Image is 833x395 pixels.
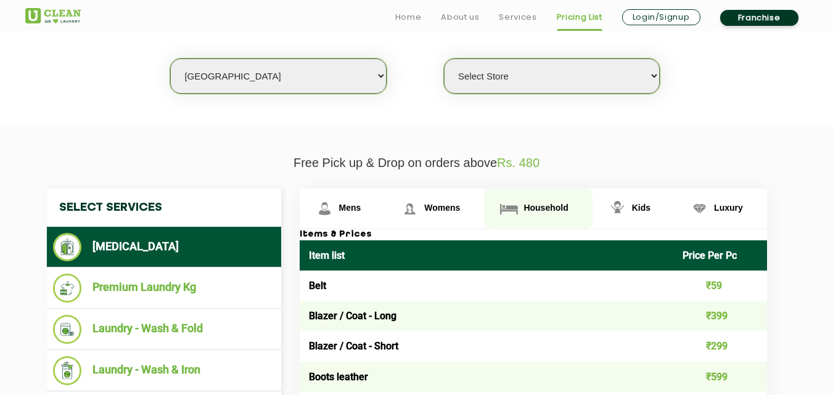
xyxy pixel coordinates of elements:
td: ₹399 [673,301,767,331]
td: ₹599 [673,362,767,392]
span: Luxury [714,203,743,213]
img: Luxury [689,198,710,219]
span: Womens [424,203,460,213]
th: Item list [300,240,674,271]
td: Belt [300,271,674,301]
li: Laundry - Wash & Fold [53,315,275,344]
img: Laundry - Wash & Fold [53,315,82,344]
span: Rs. 480 [497,156,540,169]
a: Home [395,10,422,25]
p: Free Pick up & Drop on orders above [25,156,808,170]
li: Premium Laundry Kg [53,274,275,303]
td: Boots leather [300,362,674,392]
td: Blazer / Coat - Long [300,301,674,331]
img: Kids [607,198,628,219]
img: UClean Laundry and Dry Cleaning [25,8,81,23]
a: Login/Signup [622,9,700,25]
h3: Items & Prices [300,229,767,240]
a: About us [441,10,479,25]
td: ₹299 [673,331,767,361]
a: Pricing List [557,10,602,25]
li: Laundry - Wash & Iron [53,356,275,385]
h4: Select Services [47,189,281,227]
td: ₹59 [673,271,767,301]
li: [MEDICAL_DATA] [53,233,275,261]
img: Household [498,198,520,219]
td: Blazer / Coat - Short [300,331,674,361]
a: Franchise [720,10,798,26]
img: Mens [314,198,335,219]
span: Mens [339,203,361,213]
a: Services [499,10,536,25]
img: Dry Cleaning [53,233,82,261]
img: Womens [399,198,421,219]
span: Household [523,203,568,213]
span: Kids [632,203,650,213]
th: Price Per Pc [673,240,767,271]
img: Premium Laundry Kg [53,274,82,303]
img: Laundry - Wash & Iron [53,356,82,385]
